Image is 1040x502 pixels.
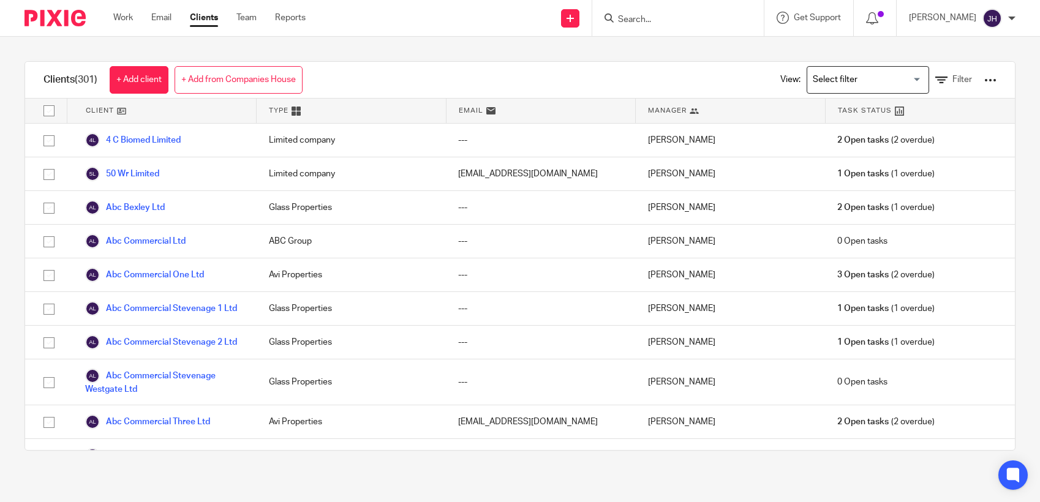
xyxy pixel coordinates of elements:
[257,439,447,472] div: Avi Properties
[837,336,934,348] span: (1 overdue)
[257,225,447,258] div: ABC Group
[837,201,889,214] span: 2 Open tasks
[837,134,889,146] span: 2 Open tasks
[113,12,133,24] a: Work
[837,201,934,214] span: (1 overdue)
[85,448,100,463] img: svg%3E
[85,268,100,282] img: svg%3E
[837,168,934,180] span: (1 overdue)
[85,369,244,395] a: Abc Commercial Stevenage Westgate Ltd
[43,73,97,86] h1: Clients
[446,359,636,405] div: ---
[837,449,934,462] span: (1 overdue)
[636,439,826,472] div: [PERSON_NAME]
[190,12,218,24] a: Clients
[257,292,447,325] div: Glass Properties
[85,268,204,282] a: Abc Commercial One Ltd
[257,157,447,190] div: Limited company
[909,12,976,24] p: [PERSON_NAME]
[85,167,159,181] a: 50 Wr Limited
[636,225,826,258] div: [PERSON_NAME]
[24,10,86,26] img: Pixie
[37,99,61,122] input: Select all
[446,292,636,325] div: ---
[837,302,889,315] span: 1 Open tasks
[257,191,447,224] div: Glass Properties
[85,301,237,316] a: Abc Commercial Stevenage 1 Ltd
[837,134,934,146] span: (2 overdue)
[807,66,929,94] div: Search for option
[85,335,100,350] img: svg%3E
[275,12,306,24] a: Reports
[85,167,100,181] img: svg%3E
[837,336,889,348] span: 1 Open tasks
[837,168,889,180] span: 1 Open tasks
[636,359,826,405] div: [PERSON_NAME]
[837,449,889,462] span: 2 Open tasks
[446,191,636,224] div: ---
[837,235,887,247] span: 0 Open tasks
[838,105,892,116] span: Task Status
[952,75,972,84] span: Filter
[175,66,303,94] a: + Add from Companies House
[446,225,636,258] div: ---
[446,439,636,472] div: ---
[257,326,447,359] div: Glass Properties
[151,12,171,24] a: Email
[837,269,889,281] span: 3 Open tasks
[459,105,483,116] span: Email
[808,69,922,91] input: Search for option
[86,105,114,116] span: Client
[617,15,727,26] input: Search
[269,105,288,116] span: Type
[85,234,100,249] img: svg%3E
[636,124,826,157] div: [PERSON_NAME]
[837,416,889,428] span: 2 Open tasks
[446,258,636,291] div: ---
[85,448,203,463] a: Abc Commercial Two Ltd
[85,414,100,429] img: svg%3E
[636,191,826,224] div: [PERSON_NAME]
[636,326,826,359] div: [PERSON_NAME]
[257,405,447,438] div: Avi Properties
[636,405,826,438] div: [PERSON_NAME]
[837,269,934,281] span: (2 overdue)
[636,157,826,190] div: [PERSON_NAME]
[85,414,210,429] a: Abc Commercial Three Ltd
[257,258,447,291] div: Avi Properties
[110,66,168,94] a: + Add client
[85,133,100,148] img: svg%3E
[446,326,636,359] div: ---
[236,12,257,24] a: Team
[837,416,934,428] span: (2 overdue)
[648,105,687,116] span: Manager
[636,258,826,291] div: [PERSON_NAME]
[982,9,1002,28] img: svg%3E
[85,234,186,249] a: Abc Commercial Ltd
[257,359,447,405] div: Glass Properties
[85,335,237,350] a: Abc Commercial Stevenage 2 Ltd
[837,302,934,315] span: (1 overdue)
[794,13,841,22] span: Get Support
[762,62,997,98] div: View:
[446,124,636,157] div: ---
[446,405,636,438] div: [EMAIL_ADDRESS][DOMAIN_NAME]
[85,200,100,215] img: svg%3E
[85,133,181,148] a: 4 C Biomed Limited
[75,75,97,84] span: (301)
[446,157,636,190] div: [EMAIL_ADDRESS][DOMAIN_NAME]
[85,301,100,316] img: svg%3E
[257,124,447,157] div: Limited company
[85,200,165,215] a: Abc Bexley Ltd
[837,376,887,388] span: 0 Open tasks
[85,369,100,383] img: svg%3E
[636,292,826,325] div: [PERSON_NAME]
